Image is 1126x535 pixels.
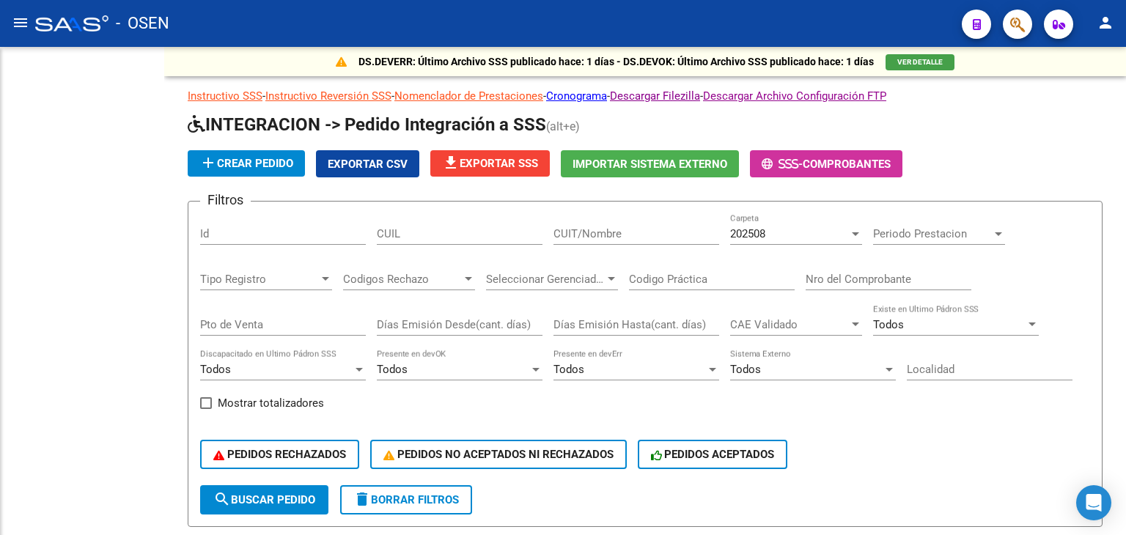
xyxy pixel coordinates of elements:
[199,154,217,171] mat-icon: add
[610,89,700,103] a: Descargar Filezilla
[703,89,886,103] a: Descargar Archivo Configuración FTP
[188,89,262,103] a: Instructivo SSS
[546,119,580,133] span: (alt+e)
[651,448,775,461] span: PEDIDOS ACEPTADOS
[750,150,902,177] button: -Comprobantes
[377,363,408,376] span: Todos
[265,89,391,103] a: Instructivo Reversión SSS
[638,440,788,469] button: PEDIDOS ACEPTADOS
[188,150,305,177] button: Crear Pedido
[873,227,992,240] span: Periodo Prestacion
[200,190,251,210] h3: Filtros
[316,150,419,177] button: Exportar CSV
[353,493,459,506] span: Borrar Filtros
[213,490,231,508] mat-icon: search
[358,53,874,70] p: DS.DEVERR: Último Archivo SSS publicado hace: 1 días - DS.DEVOK: Último Archivo SSS publicado hac...
[762,158,803,171] span: -
[442,154,460,171] mat-icon: file_download
[12,14,29,32] mat-icon: menu
[886,54,954,70] button: VER DETALLE
[394,89,543,103] a: Nomenclador de Prestaciones
[553,363,584,376] span: Todos
[200,485,328,514] button: Buscar Pedido
[353,490,371,508] mat-icon: delete
[213,448,346,461] span: PEDIDOS RECHAZADOS
[430,150,550,177] button: Exportar SSS
[343,273,462,286] span: Codigos Rechazo
[340,485,472,514] button: Borrar Filtros
[383,448,614,461] span: PEDIDOS NO ACEPTADOS NI RECHAZADOS
[200,273,319,286] span: Tipo Registro
[188,88,1103,104] p: - - - - -
[897,58,943,66] span: VER DETALLE
[730,363,761,376] span: Todos
[803,158,891,171] span: Comprobantes
[442,157,538,170] span: Exportar SSS
[546,89,607,103] a: Cronograma
[218,394,324,412] span: Mostrar totalizadores
[199,157,293,170] span: Crear Pedido
[328,158,408,171] span: Exportar CSV
[213,493,315,506] span: Buscar Pedido
[1076,485,1111,520] div: Open Intercom Messenger
[730,318,849,331] span: CAE Validado
[200,440,359,469] button: PEDIDOS RECHAZADOS
[730,227,765,240] span: 202508
[188,114,546,135] span: INTEGRACION -> Pedido Integración a SSS
[116,7,169,40] span: - OSEN
[486,273,605,286] span: Seleccionar Gerenciador
[370,440,627,469] button: PEDIDOS NO ACEPTADOS NI RECHAZADOS
[573,158,727,171] span: Importar Sistema Externo
[873,318,904,331] span: Todos
[200,363,231,376] span: Todos
[1097,14,1114,32] mat-icon: person
[561,150,739,177] button: Importar Sistema Externo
